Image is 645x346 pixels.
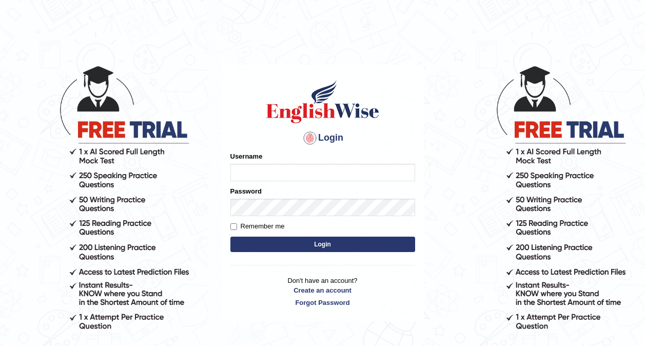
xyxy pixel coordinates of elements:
input: Remember me [230,223,237,230]
a: Forgot Password [230,298,415,307]
label: Remember me [230,221,285,232]
img: Logo of English Wise sign in for intelligent practice with AI [264,79,381,125]
h4: Login [230,130,415,146]
a: Create an account [230,285,415,295]
button: Login [230,237,415,252]
label: Username [230,151,263,161]
p: Don't have an account? [230,276,415,307]
label: Password [230,186,262,196]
